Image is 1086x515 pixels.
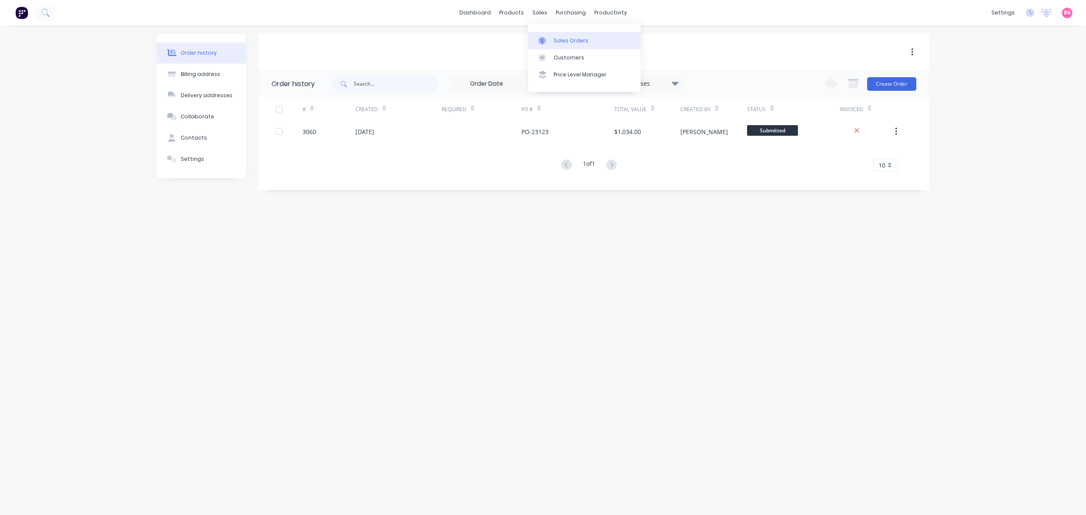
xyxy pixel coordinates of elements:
div: 1 of 1 [583,159,595,171]
div: Collaborate [181,113,214,120]
input: Order Date [451,78,522,90]
div: 3060 [302,127,316,136]
div: [DATE] [355,127,374,136]
button: Contacts [157,127,246,148]
div: Status [747,98,840,121]
div: purchasing [551,6,590,19]
div: 23 Statuses [612,79,683,88]
div: Contacts [181,134,207,142]
span: BA [1064,9,1071,17]
a: dashboard [455,6,495,19]
div: Required [442,98,521,121]
div: Order history [181,49,217,57]
div: sales [528,6,551,19]
button: Create Order [867,77,916,91]
div: settings [987,6,1019,19]
div: Created [355,106,378,113]
span: Submitted [747,125,798,136]
button: Settings [157,148,246,170]
a: Sales Orders [528,32,641,49]
button: Order history [157,42,246,64]
div: Created By [680,106,711,113]
div: [PERSON_NAME] [680,127,728,136]
div: Total Value [614,98,680,121]
div: Delivery addresses [181,92,232,99]
button: Collaborate [157,106,246,127]
div: # [302,98,355,121]
div: productivity [590,6,631,19]
div: Settings [181,155,204,163]
div: Status [747,106,766,113]
div: Invoiced [840,98,893,121]
div: Created [355,98,442,121]
button: Delivery addresses [157,85,246,106]
div: Order history [271,79,315,89]
div: Created By [680,98,747,121]
div: Customers [554,54,584,62]
div: PO # [521,106,533,113]
button: Billing address [157,64,246,85]
div: Billing address [181,70,220,78]
input: Search... [354,76,438,92]
div: products [495,6,528,19]
a: Price Level Manager [528,66,641,83]
div: PO # [521,98,614,121]
div: PO-23123 [521,127,549,136]
div: Required [442,106,466,113]
span: 10 [879,161,885,170]
div: Sales Orders [554,37,588,45]
div: Total Value [614,106,647,113]
div: Price Level Manager [554,71,607,78]
img: Factory [15,6,28,19]
div: $1,034.00 [614,127,641,136]
a: Customers [528,49,641,66]
div: # [302,106,306,113]
div: Invoiced [840,106,863,113]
